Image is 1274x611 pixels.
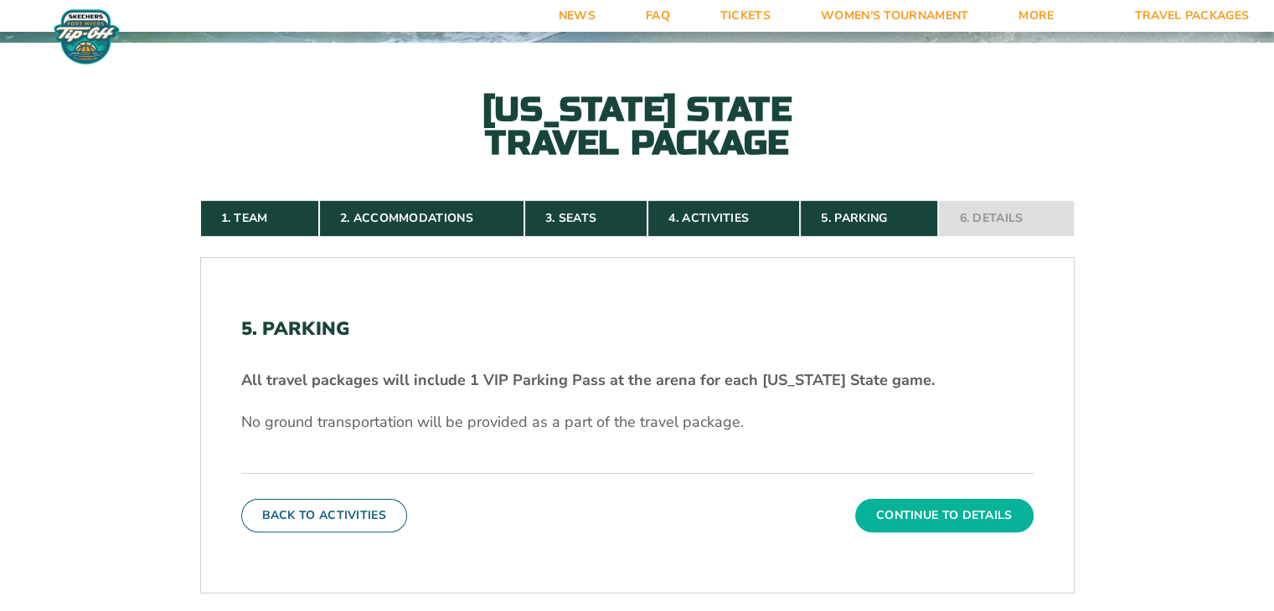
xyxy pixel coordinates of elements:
img: Fort Myers Tip-Off [50,8,123,65]
strong: All travel packages will include 1 VIP Parking Pass at the arena for each [US_STATE] State game. [241,370,935,390]
h2: 5. Parking [241,318,1034,340]
p: No ground transportation will be provided as a part of the travel package. [241,412,1034,433]
h2: [US_STATE] State Travel Package [453,93,822,160]
a: 2. Accommodations [319,200,524,237]
a: 1. Team [200,200,319,237]
button: Back To Activities [241,499,407,532]
a: 4. Activities [647,200,800,237]
a: 3. Seats [524,200,647,237]
button: Continue To Details [855,499,1034,532]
